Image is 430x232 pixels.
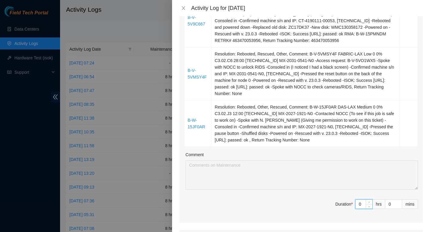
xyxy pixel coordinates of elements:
[402,199,418,209] div: mins
[211,47,399,100] td: Resolution: Rebooted, Rescued, Other, Comment: B-V-5VMSY4F FABRIC-LAX Low 0 0% C3.02.C6 28:00 [TE...
[179,5,188,11] button: Close
[373,199,385,209] div: hrs
[188,118,205,129] a: B-W-15JF0AR
[335,201,353,207] div: Duration
[366,204,372,209] span: Decrease Value
[186,151,204,158] label: Comment
[211,100,399,147] td: Resolution: Rebooted, Other, Rescued, Comment: B-W-15JF0AR DAS-LAX Medium 0 0% C3.02.J3 12:00 [TE...
[186,160,418,190] textarea: Comment
[188,68,207,79] a: B-V-5VMSY4F
[191,5,423,11] div: Activity Log for [DATE]
[368,201,371,204] span: up
[181,6,186,10] span: close
[366,200,372,204] span: Increase Value
[368,205,371,208] span: down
